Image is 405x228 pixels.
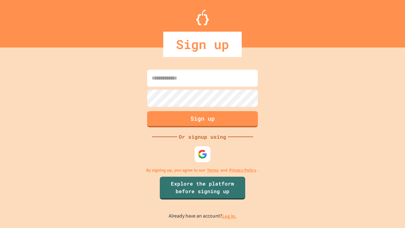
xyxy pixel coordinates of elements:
[160,177,245,199] a: Explore the platform before signing up
[163,32,242,57] div: Sign up
[207,167,219,174] a: Terms
[147,111,258,127] button: Sign up
[177,133,228,141] div: Or signup using
[229,167,256,174] a: Privacy Policy
[146,167,259,174] p: By signing up, you agree to our and .
[198,149,207,159] img: google-icon.svg
[169,212,237,220] p: Already have an account?
[222,213,237,219] a: Log in.
[196,9,209,25] img: Logo.svg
